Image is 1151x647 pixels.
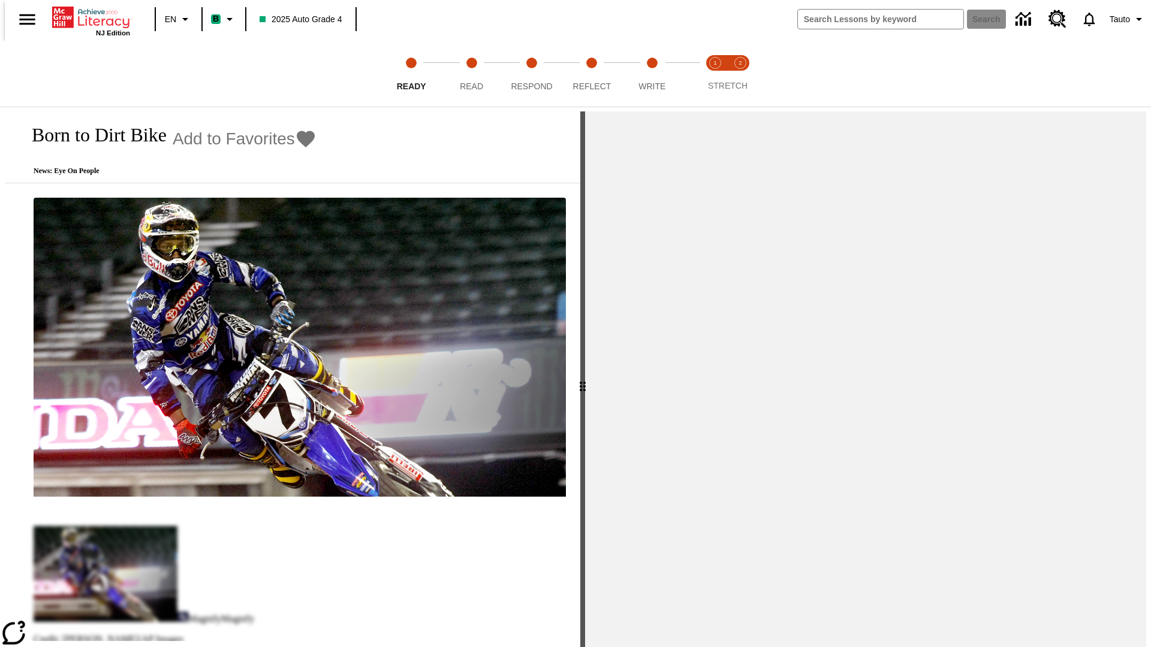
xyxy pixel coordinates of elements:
[1074,4,1105,35] a: Notifications
[1110,13,1130,26] span: Tauto
[10,2,45,37] button: Open side menu
[436,41,506,107] button: Read step 2 of 5
[159,8,198,30] button: Language: EN, Select a language
[165,13,176,26] span: EN
[5,111,580,641] div: reading
[713,60,716,66] text: 1
[617,41,687,107] button: Write step 5 of 5
[708,81,748,90] span: STRETCH
[698,41,733,107] button: Stretch Read step 1 of 2
[34,198,566,497] img: Motocross racer James Stewart flies through the air on his dirt bike.
[206,8,242,30] button: Boost Class color is mint green. Change class color
[573,81,611,91] span: Reflect
[638,81,665,91] span: Write
[397,81,426,91] span: Ready
[1008,3,1041,36] a: Data Center
[580,111,585,647] div: Press Enter or Spacebar and then press right and left arrow keys to move the slider
[19,167,317,176] p: News: Eye On People
[798,10,963,29] input: search field
[1105,8,1151,30] button: Profile/Settings
[19,124,167,146] h1: Born to Dirt Bike
[260,13,342,26] span: 2025 Auto Grade 4
[723,41,758,107] button: Stretch Respond step 2 of 2
[213,11,219,26] span: B
[173,129,295,149] span: Add to Favorites
[585,111,1146,647] div: activity
[739,60,742,66] text: 2
[96,29,130,37] span: NJ Edition
[460,81,483,91] span: Read
[511,81,552,91] span: Respond
[173,128,317,149] button: Add to Favorites - Born to Dirt Bike
[52,4,130,37] div: Home
[1041,3,1074,35] a: Resource Center, Will open in new tab
[497,41,567,107] button: Respond step 3 of 5
[376,41,446,107] button: Ready step 1 of 5
[557,41,626,107] button: Reflect step 4 of 5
